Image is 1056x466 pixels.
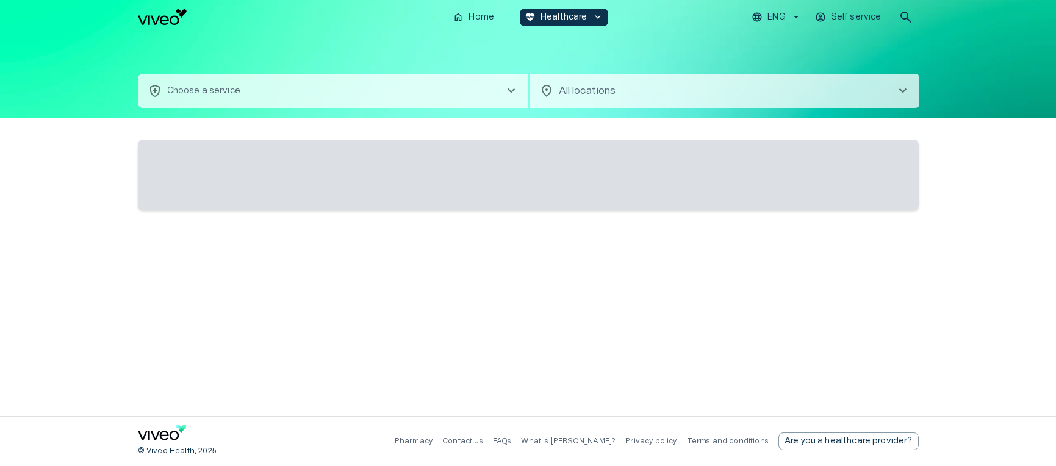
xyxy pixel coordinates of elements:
a: Navigate to homepage [138,9,444,25]
button: homeHome [448,9,500,26]
a: Terms and conditions [687,437,769,445]
a: Pharmacy [395,437,433,445]
span: chevron_right [504,84,519,98]
a: Navigate to home page [138,425,187,445]
button: ecg_heartHealthcarekeyboard_arrow_down [520,9,608,26]
p: Home [469,11,494,24]
span: ecg_heart [525,12,536,23]
img: Viveo logo [138,9,187,25]
button: ENG [750,9,803,26]
span: health_and_safety [148,84,162,98]
a: FAQs [493,437,512,445]
button: health_and_safetyChoose a servicechevron_right [138,74,528,108]
p: Healthcare [541,11,587,24]
p: All locations [559,84,876,98]
a: Privacy policy [625,437,677,445]
a: Send email to partnership request to viveo [778,432,919,450]
p: Contact us [442,436,483,446]
p: ENG [767,11,785,24]
span: ‌ [138,140,919,210]
p: Self service [831,11,882,24]
button: Self service [813,9,885,26]
p: Are you a healthcare provider? [785,435,913,448]
div: Are you a healthcare provider? [778,432,919,450]
span: chevron_right [896,84,910,98]
p: What is [PERSON_NAME]? [521,436,616,446]
span: search [899,10,913,24]
p: © Viveo Health, 2025 [138,446,217,456]
span: location_on [539,84,554,98]
span: home [453,12,464,23]
p: Choose a service [167,85,240,98]
span: keyboard_arrow_down [592,12,603,23]
button: open search modal [894,5,918,29]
